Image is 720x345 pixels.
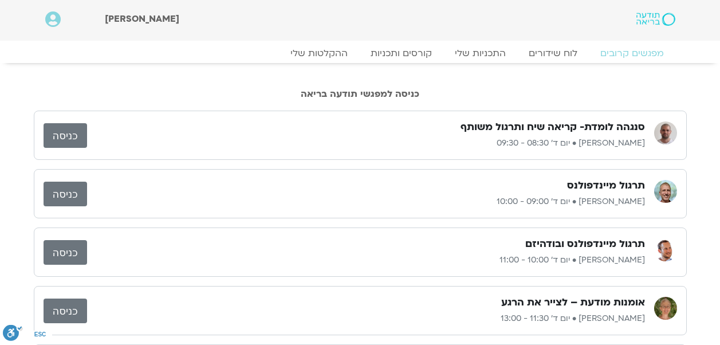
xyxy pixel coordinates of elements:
[443,48,517,59] a: התכניות שלי
[501,296,645,309] h3: אומנות מודעת – לצייר את הרגע
[589,48,675,59] a: מפגשים קרובים
[279,48,359,59] a: ההקלטות שלי
[87,136,645,150] p: [PERSON_NAME] • יום ד׳ 08:30 - 09:30
[87,195,645,209] p: [PERSON_NAME] • יום ד׳ 09:00 - 10:00
[461,120,645,134] h3: סנגהה לומדת- קריאה שיח ותרגול משותף
[525,237,645,251] h3: תרגול מיינדפולנס ובודהיזם
[517,48,589,59] a: לוח שידורים
[87,312,645,326] p: [PERSON_NAME] • יום ד׳ 11:30 - 13:00
[44,240,87,265] a: כניסה
[654,297,677,320] img: דורית טייכמן
[359,48,443,59] a: קורסים ותכניות
[654,238,677,261] img: רון כהנא
[44,123,87,148] a: כניסה
[34,89,687,99] h2: כניסה למפגשי תודעה בריאה
[654,180,677,203] img: ניב אידלמן
[654,121,677,144] img: דקל קנטי
[45,48,675,59] nav: Menu
[44,299,87,323] a: כניסה
[44,182,87,206] a: כניסה
[105,13,179,25] span: [PERSON_NAME]
[87,253,645,267] p: [PERSON_NAME] • יום ד׳ 10:00 - 11:00
[567,179,645,193] h3: תרגול מיינדפולנס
